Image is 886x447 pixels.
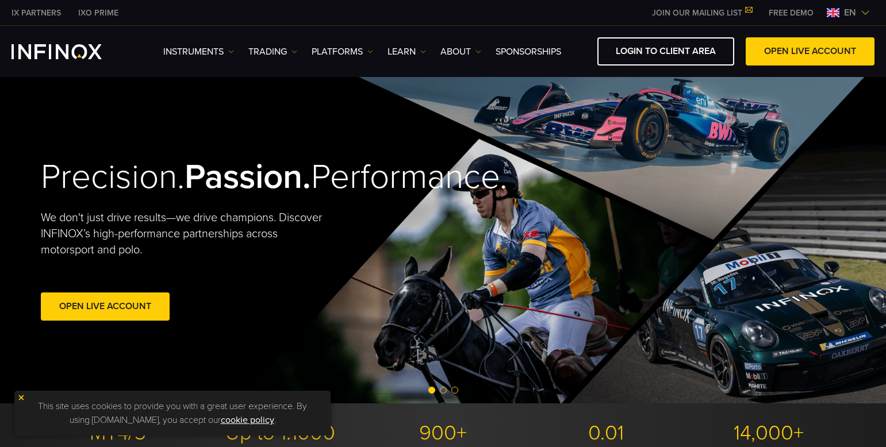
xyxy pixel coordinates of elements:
[643,8,760,18] a: JOIN OUR MAILING LIST
[440,45,481,59] a: ABOUT
[388,45,426,59] a: Learn
[746,37,875,65] a: OPEN LIVE ACCOUNT
[692,421,846,446] p: 14,000+
[366,421,520,446] p: 900+
[496,45,561,59] a: SPONSORSHIPS
[20,396,325,430] p: This site uses cookies to provide you with a great user experience. By using [DOMAIN_NAME], you a...
[248,45,297,59] a: TRADING
[529,421,683,446] p: 0.01
[163,45,234,59] a: Instruments
[41,210,331,258] p: We don't just drive results—we drive champions. Discover INFINOX’s high-performance partnerships ...
[11,44,129,59] a: INFINOX Logo
[185,156,311,198] strong: Passion.
[839,6,861,20] span: en
[41,292,170,321] a: Open Live Account
[221,414,274,426] a: cookie policy
[41,156,403,198] h2: Precision. Performance.
[760,7,822,19] a: INFINOX MENU
[440,387,447,394] span: Go to slide 2
[428,387,435,394] span: Go to slide 1
[597,37,734,65] a: LOGIN TO CLIENT AREA
[312,45,373,59] a: PLATFORMS
[17,394,25,402] img: yellow close icon
[451,387,458,394] span: Go to slide 3
[3,7,70,19] a: INFINOX
[70,7,127,19] a: INFINOX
